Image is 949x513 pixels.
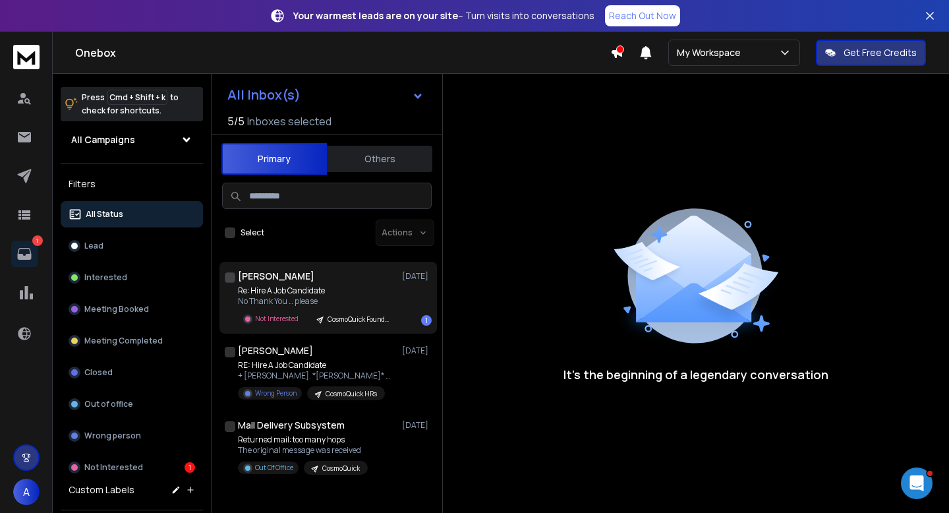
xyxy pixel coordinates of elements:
[238,435,368,445] p: Returned mail: too many hops
[11,241,38,267] a: 1
[238,371,396,381] p: + [PERSON_NAME]. *[PERSON_NAME]* Manager
[293,9,458,22] strong: Your warmest leads are on your site
[86,209,123,220] p: All Status
[328,315,391,324] p: CosmoQuick Founders
[84,336,163,346] p: Meeting Completed
[221,143,327,175] button: Primary
[238,360,396,371] p: RE: Hire A Job Candidate
[71,133,135,146] h1: All Campaigns
[61,201,203,227] button: All Status
[402,420,432,431] p: [DATE]
[84,272,127,283] p: Interested
[61,391,203,417] button: Out of office
[402,271,432,282] p: [DATE]
[84,399,133,409] p: Out of office
[238,270,314,283] h1: [PERSON_NAME]
[69,483,134,497] h3: Custom Labels
[13,479,40,505] button: A
[185,462,195,473] div: 1
[844,46,917,59] p: Get Free Credits
[322,464,360,473] p: CosmoQuick
[61,328,203,354] button: Meeting Completed
[327,144,432,173] button: Others
[13,45,40,69] img: logo
[609,9,676,22] p: Reach Out Now
[217,82,434,108] button: All Inbox(s)
[402,346,432,356] p: [DATE]
[84,304,149,315] p: Meeting Booked
[293,9,594,22] p: – Turn visits into conversations
[61,233,203,259] button: Lead
[238,419,345,432] h1: Mail Delivery Subsystem
[255,314,299,324] p: Not Interested
[255,463,293,473] p: Out Of Office
[32,235,43,246] p: 1
[326,389,377,399] p: CosmoQuick HRs
[241,227,264,238] label: Select
[61,423,203,449] button: Wrong person
[816,40,926,66] button: Get Free Credits
[61,454,203,481] button: Not Interested1
[61,264,203,291] button: Interested
[61,175,203,193] h3: Filters
[227,113,244,129] span: 5 / 5
[563,365,828,384] p: It’s the beginning of a legendary conversation
[421,315,432,326] div: 1
[61,127,203,153] button: All Campaigns
[227,88,301,102] h1: All Inbox(s)
[61,296,203,322] button: Meeting Booked
[677,46,746,59] p: My Workspace
[84,241,103,251] p: Lead
[238,296,396,307] p: No Thank You … please
[84,462,143,473] p: Not Interested
[84,431,141,441] p: Wrong person
[84,367,113,378] p: Closed
[247,113,331,129] h3: Inboxes selected
[82,91,179,117] p: Press to check for shortcuts.
[238,286,396,296] p: Re: Hire A Job Candidate
[605,5,680,26] a: Reach Out Now
[75,45,610,61] h1: Onebox
[238,445,368,456] p: The original message was received
[107,90,167,105] span: Cmd + Shift + k
[61,359,203,386] button: Closed
[238,344,313,357] h1: [PERSON_NAME]
[255,388,297,398] p: Wrong Person
[901,468,933,499] iframe: Intercom live chat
